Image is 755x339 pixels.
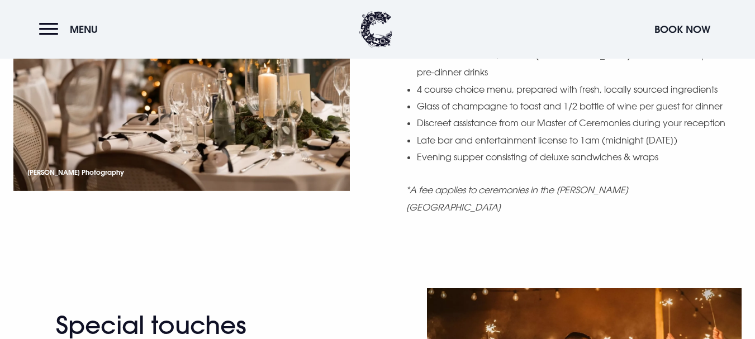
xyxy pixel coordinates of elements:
[417,114,742,131] li: Discreet assistance from our Master of Ceremonies during your reception
[70,23,98,36] span: Menu
[649,17,716,41] button: Book Now
[417,98,742,114] li: Glass of champagne to toast and 1/2 bottle of wine per guest for dinner
[417,81,742,98] li: 4 course choice menu, prepared with fresh, locally sourced ingredients
[417,47,742,81] li: Use of our covered, heated [GEOGRAPHIC_DATA] with feature fire pit for pre-dinner drinks
[39,17,103,41] button: Menu
[417,132,742,149] li: Late bar and entertainment license to 1am (midnight [DATE])
[27,166,364,179] p: [PERSON_NAME] Photography
[359,11,393,47] img: Clandeboye Lodge
[406,184,629,212] em: *A fee applies to ceremonies in the [PERSON_NAME][GEOGRAPHIC_DATA]
[417,149,742,165] li: Evening supper consisting of deluxe sandwiches & wraps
